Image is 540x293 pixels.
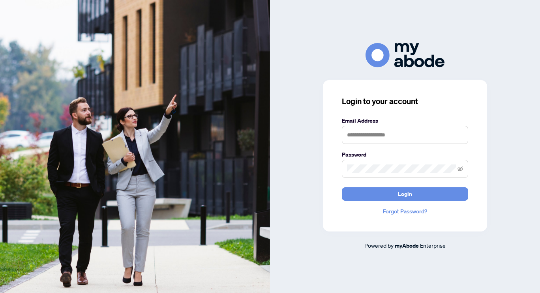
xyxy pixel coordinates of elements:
span: Powered by [364,242,394,249]
label: Password [342,150,468,159]
a: myAbode [395,241,419,250]
h3: Login to your account [342,96,468,107]
button: Login [342,187,468,201]
span: eye-invisible [457,166,463,172]
span: Login [398,188,412,200]
span: Enterprise [420,242,446,249]
img: ma-logo [366,43,444,67]
label: Email Address [342,116,468,125]
a: Forgot Password? [342,207,468,216]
